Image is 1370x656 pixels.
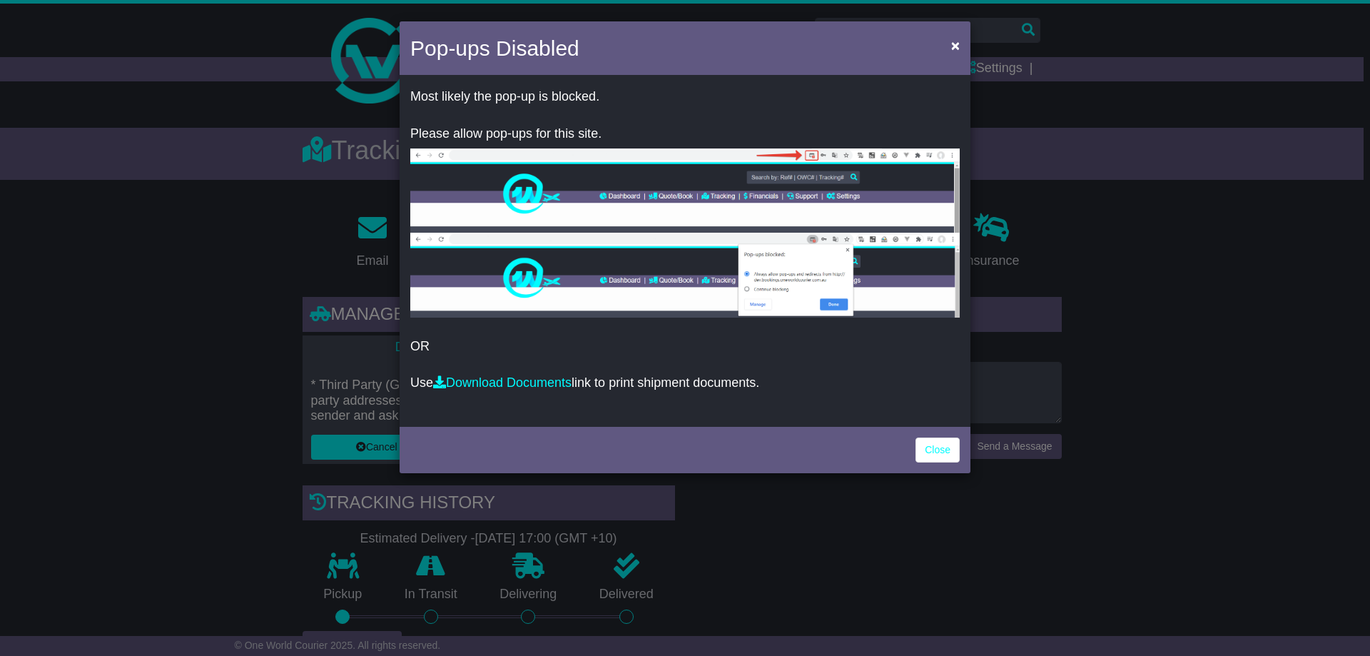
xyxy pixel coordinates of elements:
p: Please allow pop-ups for this site. [410,126,960,142]
a: Close [915,438,960,463]
img: allow-popup-1.png [410,148,960,233]
img: allow-popup-2.png [410,233,960,318]
h4: Pop-ups Disabled [410,32,579,64]
p: Use link to print shipment documents. [410,375,960,391]
p: Most likely the pop-up is blocked. [410,89,960,105]
span: × [951,37,960,54]
div: OR [400,79,970,423]
a: Download Documents [433,375,572,390]
button: Close [944,31,967,60]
